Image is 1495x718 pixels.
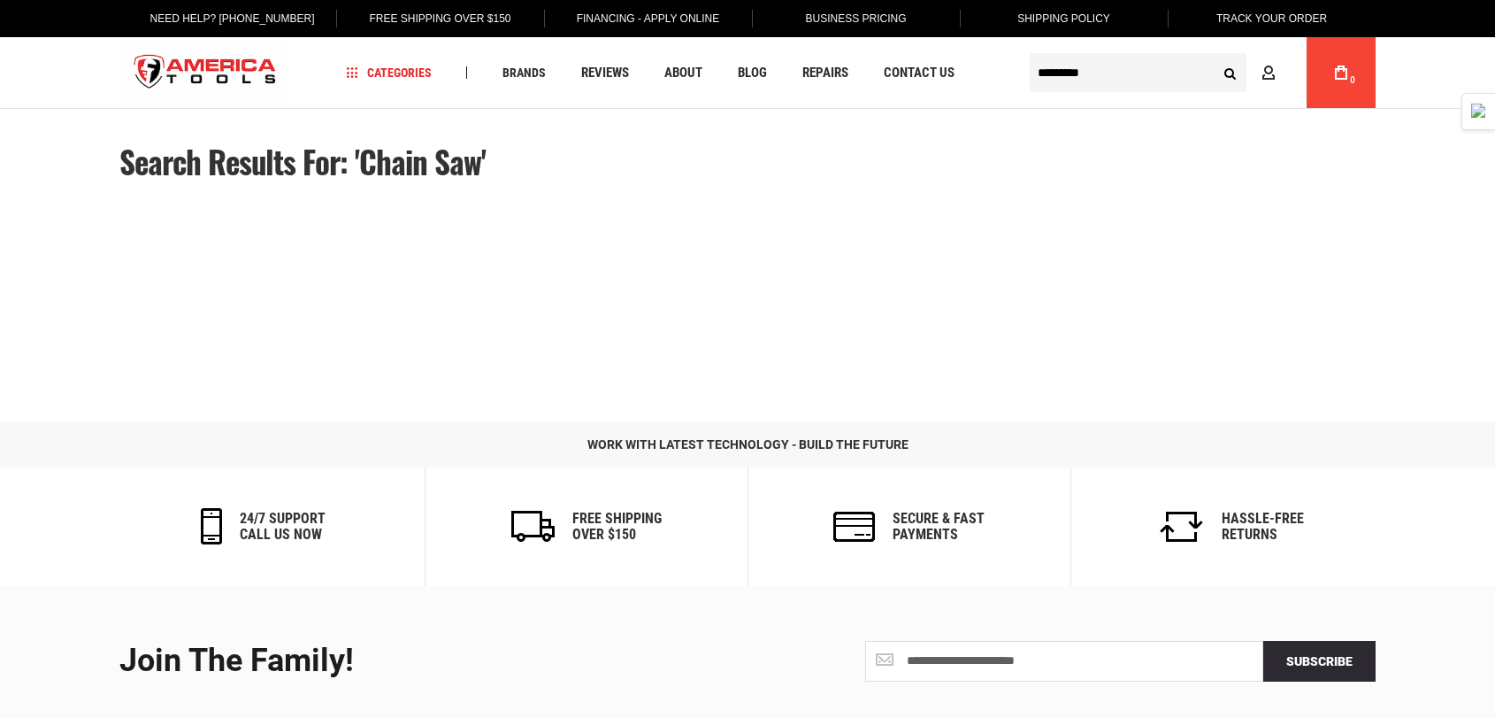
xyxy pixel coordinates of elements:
[1286,654,1353,668] span: Subscribe
[1017,12,1110,25] span: Shipping Policy
[494,61,554,85] a: Brands
[1222,511,1304,542] h6: Hassle-Free Returns
[572,511,662,542] h6: Free Shipping Over $150
[1213,56,1246,89] button: Search
[884,66,954,80] span: Contact Us
[1263,641,1376,682] button: Subscribe
[730,61,775,85] a: Blog
[502,66,546,79] span: Brands
[738,66,767,80] span: Blog
[119,40,291,106] img: America Tools
[1471,104,1487,120] img: Detect Auto
[1350,75,1355,85] span: 0
[664,66,702,80] span: About
[893,511,985,542] h6: secure & fast payments
[876,61,962,85] a: Contact Us
[347,66,432,79] span: Categories
[119,644,734,679] div: Join the Family!
[1324,37,1358,108] a: 0
[573,61,637,85] a: Reviews
[119,138,485,184] span: Search results for: 'chain saw'
[240,511,326,542] h6: 24/7 support call us now
[794,61,856,85] a: Repairs
[802,66,848,80] span: Repairs
[339,61,440,85] a: Categories
[656,61,710,85] a: About
[581,66,629,80] span: Reviews
[119,40,291,106] a: store logo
